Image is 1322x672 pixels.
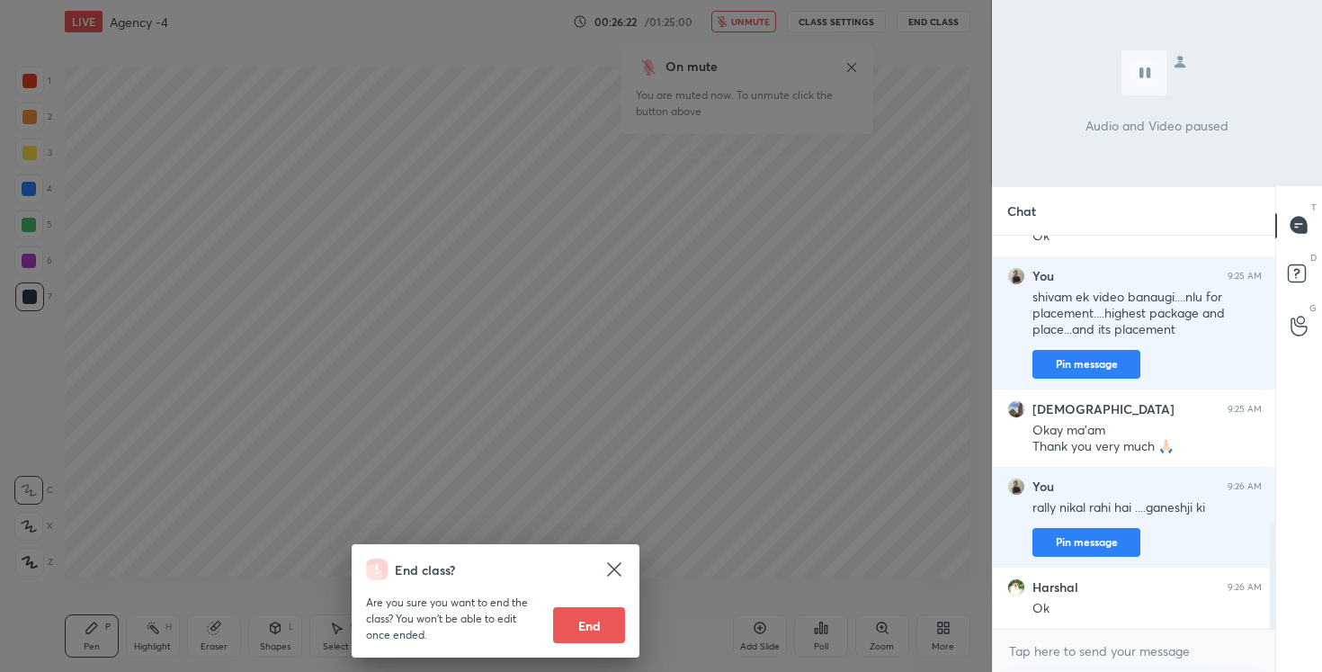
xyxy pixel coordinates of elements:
[1032,528,1140,557] button: Pin message
[1310,251,1317,264] p: D
[1032,579,1078,596] h6: Harshal
[1007,578,1025,596] img: 3
[1032,600,1262,618] div: Ok
[1032,401,1175,417] h6: [DEMOGRAPHIC_DATA]
[993,187,1050,235] p: Chat
[1228,481,1262,492] div: 9:26 AM
[1007,267,1025,285] img: 85cc559173fc41d5b27497aa80a99b0a.jpg
[1032,228,1262,246] div: Ok
[993,236,1276,629] div: grid
[1032,479,1054,495] h6: You
[1032,422,1262,456] div: Okay ma'am Thank you very much 🙏🏻
[1309,301,1317,315] p: G
[1007,478,1025,496] img: 85cc559173fc41d5b27497aa80a99b0a.jpg
[1032,350,1140,379] button: Pin message
[1228,271,1262,282] div: 9:25 AM
[1007,400,1025,418] img: 16d81db108004cf2956882a35cf6d796.jpg
[1032,268,1054,284] h6: You
[1228,582,1262,593] div: 9:26 AM
[366,595,539,643] p: Are you sure you want to end the class? You won’t be able to edit once ended.
[395,560,455,579] h4: End class?
[553,607,625,643] button: End
[1085,116,1228,135] p: Audio and Video paused
[1032,289,1262,339] div: shivam ek video banaugi....nlu for placement....highest package and place...and its placement
[1311,201,1317,214] p: T
[1032,499,1262,517] div: rally nikal rahi hai ....ganeshji ki
[1228,404,1262,415] div: 9:25 AM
